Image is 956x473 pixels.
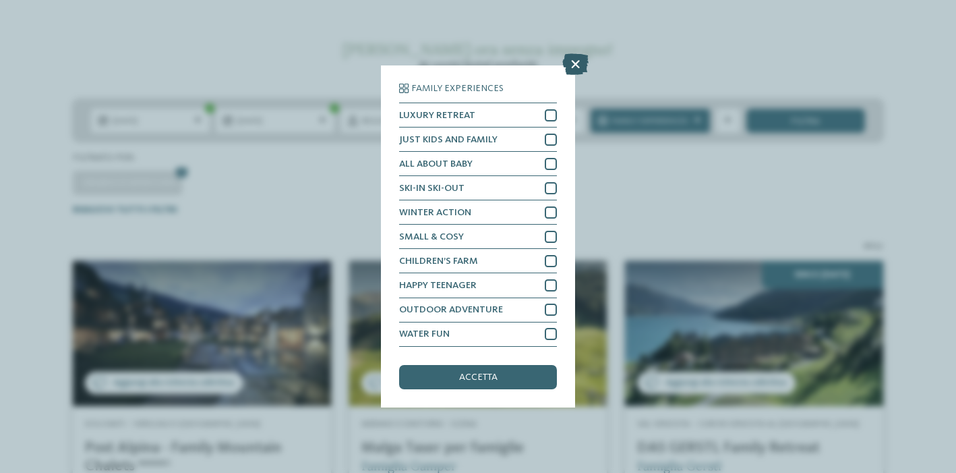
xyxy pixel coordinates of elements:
span: LUXURY RETREAT [399,111,475,120]
span: SKI-IN SKI-OUT [399,184,465,193]
span: CHILDREN’S FARM [399,256,478,266]
span: HAPPY TEENAGER [399,281,477,290]
span: Family Experiences [411,84,504,93]
span: accetta [459,372,498,382]
span: JUST KIDS AND FAMILY [399,135,498,144]
span: ALL ABOUT BABY [399,159,473,169]
span: WATER FUN [399,329,450,339]
span: SMALL & COSY [399,232,464,242]
span: WINTER ACTION [399,208,471,217]
span: OUTDOOR ADVENTURE [399,305,503,314]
